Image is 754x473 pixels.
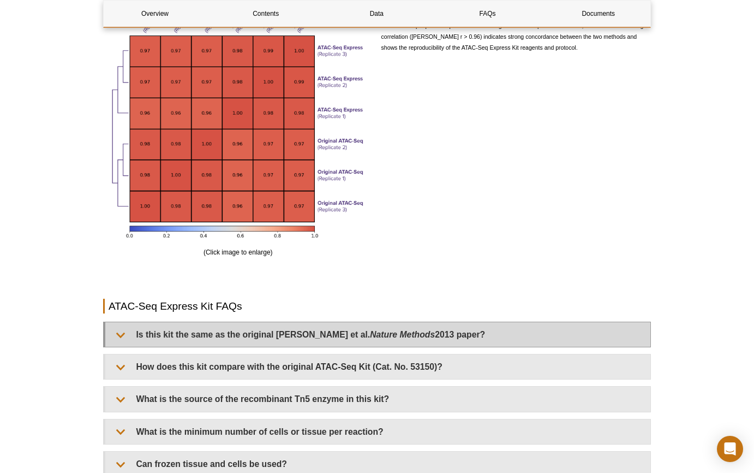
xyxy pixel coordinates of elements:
[214,1,317,27] a: Contents
[717,436,743,462] div: Open Intercom Messenger
[105,354,650,379] summary: How does this kit compare with the original ATAC-Seq Kit (Cat. No. 53150)?
[105,419,650,444] summary: What is the minimum number of cells or tissue per reaction?
[104,1,206,27] a: Overview
[103,299,651,314] h2: ATAC-Seq Express Kit FAQs
[105,387,650,411] summary: What is the source of the recombinant Tn5 enzyme in this kit?
[370,330,435,339] em: Nature Methods
[325,1,428,27] a: Data
[547,1,650,27] a: Documents
[436,1,539,27] a: FAQs
[105,322,650,347] summary: Is this kit the same as the original [PERSON_NAME] et al.Nature Methods2013 paper?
